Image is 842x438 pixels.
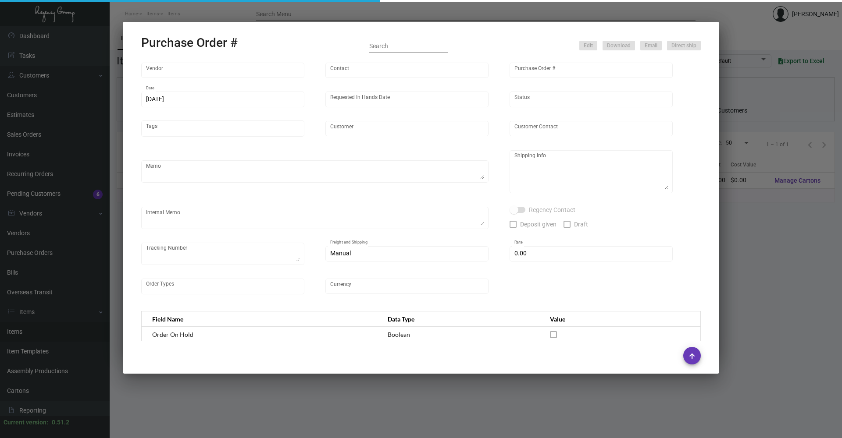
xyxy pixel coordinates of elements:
[4,418,48,427] div: Current version:
[379,311,541,327] th: Data Type
[640,41,662,50] button: Email
[152,331,193,338] span: Order On Hold
[330,250,351,257] span: Manual
[574,219,588,230] span: Draft
[52,418,69,427] div: 0.51.2
[520,219,557,230] span: Deposit given
[603,41,635,50] button: Download
[141,35,238,50] h2: Purchase Order #
[671,42,696,49] span: Direct ship
[579,41,597,50] button: Edit
[667,41,701,50] button: Direct ship
[388,331,410,338] span: Boolean
[541,311,700,327] th: Value
[584,42,593,49] span: Edit
[607,42,631,49] span: Download
[142,311,379,327] th: Field Name
[645,42,657,49] span: Email
[529,205,575,215] span: Regency Contact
